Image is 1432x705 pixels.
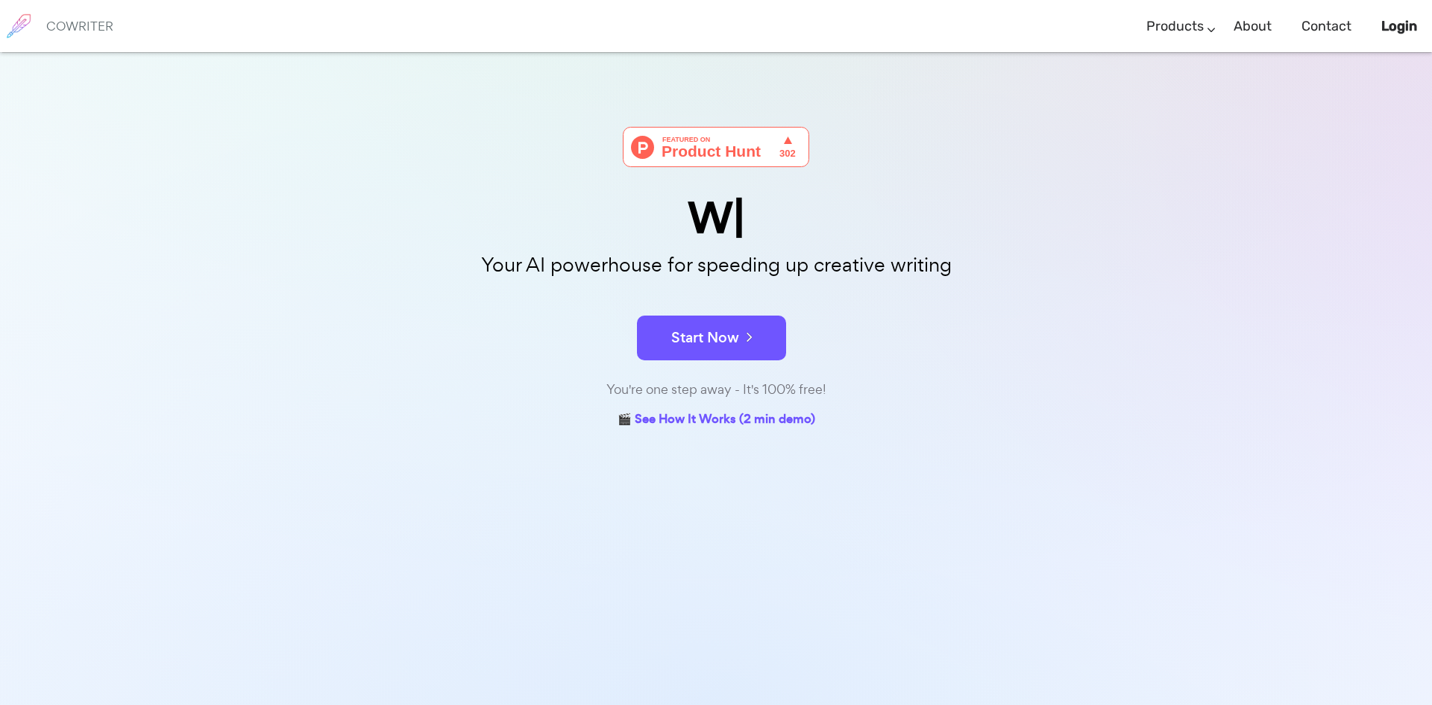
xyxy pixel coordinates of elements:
a: Products [1146,4,1204,48]
div: You're one step away - It's 100% free! [343,379,1089,401]
a: About [1234,4,1272,48]
button: Start Now [637,316,786,360]
a: 🎬 See How It Works (2 min demo) [618,409,815,432]
p: Your AI powerhouse for speeding up creative writing [343,249,1089,281]
a: Login [1381,4,1417,48]
img: Cowriter - Your AI buddy for speeding up creative writing | Product Hunt [623,127,809,167]
h6: COWRITER [46,19,113,33]
div: W [343,197,1089,239]
b: Login [1381,18,1417,34]
a: Contact [1301,4,1351,48]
